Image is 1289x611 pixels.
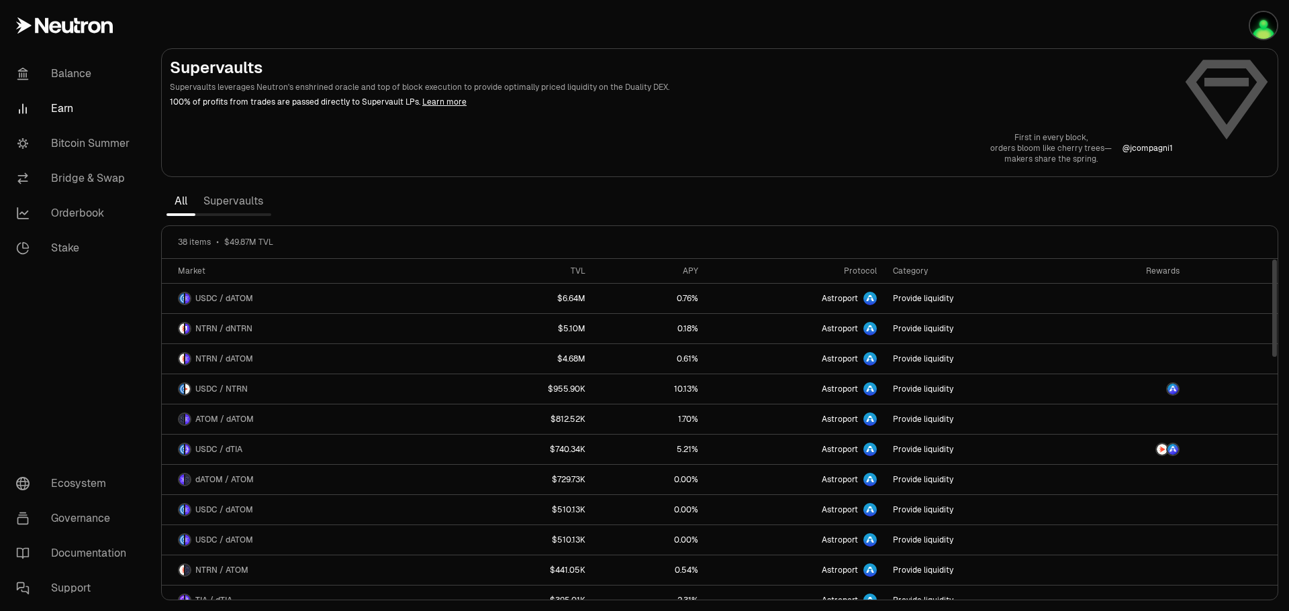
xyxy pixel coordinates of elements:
[179,504,184,515] img: USDC Logo
[195,414,254,425] span: ATOM / dATOM
[593,495,706,524] a: 0.00%
[185,565,190,575] img: ATOM Logo
[5,466,145,501] a: Ecosystem
[990,132,1112,164] a: First in every block,orders bloom like cherry trees—makers share the spring.
[465,495,593,524] a: $510.13K
[170,96,1173,108] p: 100% of profits from trades are passed directly to Supervault LPs.
[195,504,253,515] span: USDC / dATOM
[1157,444,1167,455] img: NTRN Logo
[5,91,145,126] a: Earn
[5,536,145,571] a: Documentation
[5,196,145,231] a: Orderbook
[179,595,184,606] img: TIA Logo
[179,444,184,455] img: USDC Logo
[185,595,190,606] img: dTIA Logo
[593,284,706,313] a: 0.76%
[162,374,465,404] a: USDC LogoNTRN LogoUSDC / NTRN
[195,188,271,215] a: Supervaults
[1123,143,1173,154] p: @ jcompagni1
[185,353,190,364] img: dATOM Logo
[166,188,195,215] a: All
[1123,143,1173,154] a: @jcompagni1
[593,374,706,404] a: 10.13%
[162,435,465,464] a: USDC LogodTIA LogoUSDC / dTIA
[162,495,465,524] a: USDC LogodATOM LogoUSDC / dATOM
[465,404,593,434] a: $812.52K
[162,555,465,585] a: NTRN LogoATOM LogoNTRN / ATOM
[178,266,457,276] div: Market
[706,314,885,343] a: Astroport
[706,284,885,313] a: Astroport
[706,495,885,524] a: Astroport
[195,474,254,485] span: dATOM / ATOM
[885,525,1068,555] a: Provide liquidity
[5,501,145,536] a: Governance
[195,353,253,364] span: NTRN / dATOM
[593,555,706,585] a: 0.54%
[1068,435,1187,464] a: NTRN LogoASTRO Logo
[990,143,1112,154] p: orders bloom like cherry trees—
[179,414,184,425] img: ATOM Logo
[822,414,858,425] span: Astroport
[179,384,184,394] img: USDC Logo
[822,535,858,545] span: Astroport
[465,314,593,343] a: $5.10M
[593,525,706,555] a: 0.00%
[5,56,145,91] a: Balance
[822,595,858,606] span: Astroport
[179,353,184,364] img: NTRN Logo
[162,314,465,343] a: NTRN LogodNTRN LogoNTRN / dNTRN
[706,525,885,555] a: Astroport
[185,293,190,304] img: dATOM Logo
[179,323,184,334] img: NTRN Logo
[822,323,858,334] span: Astroport
[822,384,858,394] span: Astroport
[706,555,885,585] a: Astroport
[706,344,885,374] a: Astroport
[162,284,465,313] a: USDC LogodATOM LogoUSDC / dATOM
[195,293,253,304] span: USDC / dATOM
[185,323,190,334] img: dNTRN Logo
[195,535,253,545] span: USDC / dATOM
[178,237,211,247] span: 38 items
[1076,266,1179,276] div: Rewards
[185,414,190,425] img: dATOM Logo
[162,404,465,434] a: ATOM LogodATOM LogoATOM / dATOM
[593,344,706,374] a: 0.61%
[5,231,145,266] a: Stake
[885,344,1068,374] a: Provide liquidity
[593,465,706,494] a: 0.00%
[593,404,706,434] a: 1.70%
[179,535,184,545] img: USDC Logo
[990,132,1112,143] p: First in every block,
[885,495,1068,524] a: Provide liquidity
[5,571,145,606] a: Support
[5,161,145,196] a: Bridge & Swap
[179,565,184,575] img: NTRN Logo
[465,435,593,464] a: $740.34K
[706,404,885,434] a: Astroport
[706,465,885,494] a: Astroport
[822,353,858,364] span: Astroport
[195,565,248,575] span: NTRN / ATOM
[170,81,1173,93] p: Supervaults leverages Neutron's enshrined oracle and top of block execution to provide optimally ...
[990,154,1112,164] p: makers share the spring.
[185,474,190,485] img: ATOM Logo
[1250,12,1277,39] img: Ledger
[195,384,248,394] span: USDC / NTRN
[714,266,877,276] div: Protocol
[1167,444,1178,455] img: ASTRO Logo
[465,284,593,313] a: $6.64M
[224,237,273,247] span: $49.87M TVL
[422,97,467,107] a: Learn more
[885,374,1068,404] a: Provide liquidity
[822,444,858,455] span: Astroport
[706,435,885,464] a: Astroport
[195,444,242,455] span: USDC / dTIA
[893,266,1060,276] div: Category
[185,444,190,455] img: dTIA Logo
[593,314,706,343] a: 0.18%
[162,525,465,555] a: USDC LogodATOM LogoUSDC / dATOM
[465,525,593,555] a: $510.13K
[602,266,698,276] div: APY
